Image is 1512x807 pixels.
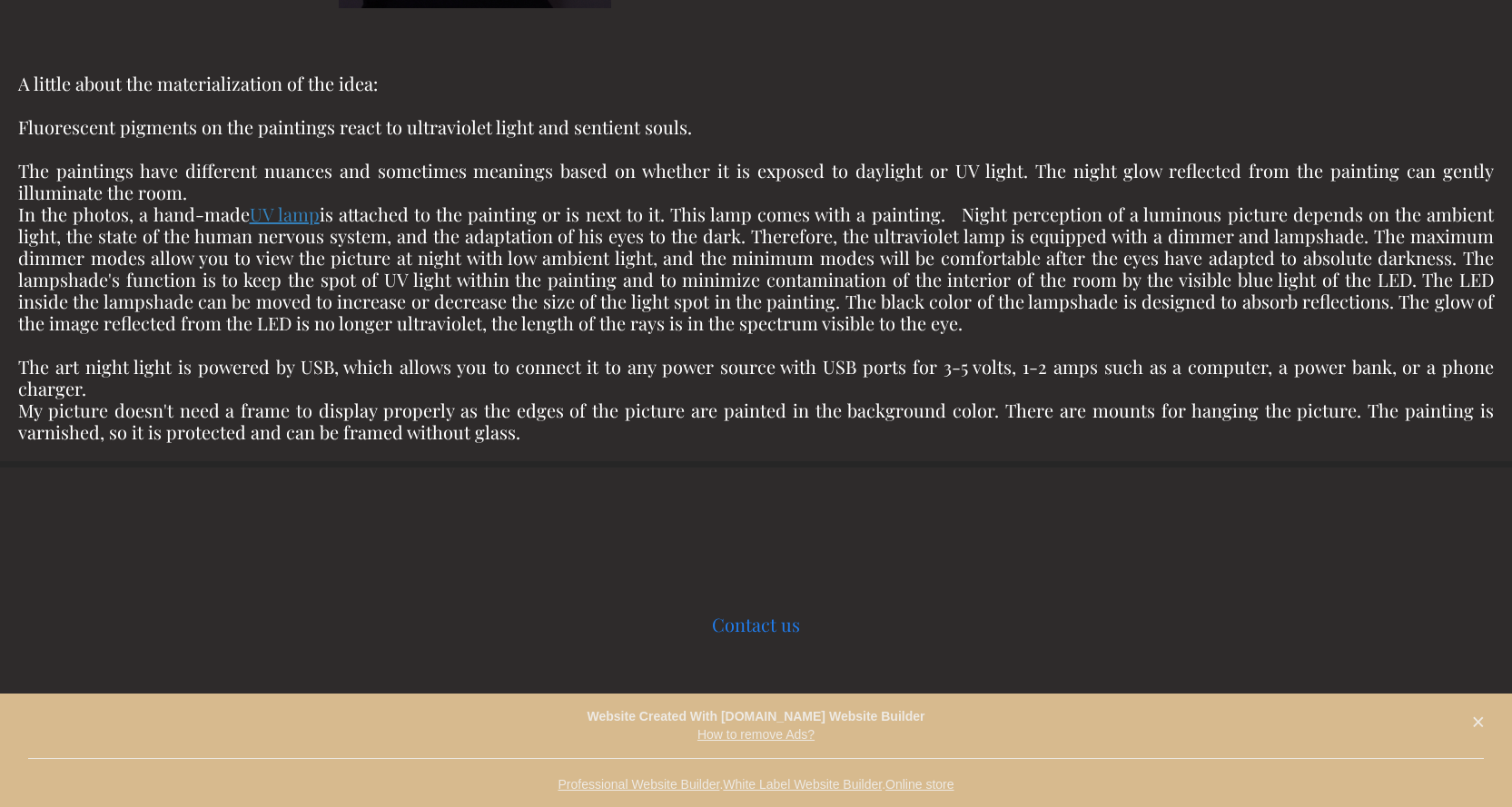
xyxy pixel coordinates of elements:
p: Fluorescent pigments on the paintings react to ultraviolet light and sentient souls. The painting... [18,116,1494,203]
p: In the photos, a hand-made is attached to the painting or is next to it. This lamp comes with a p... [18,203,1494,399]
a: How to remove Ads? [697,727,815,742]
div: . . [14,773,1498,796]
a: UV lamp [250,202,320,226]
a: White Label Website Builder [723,777,882,792]
p: A little about the materialization of the idea: [18,73,1494,94]
a: Professional Website Builder [558,777,719,792]
a: Contact us [712,612,800,636]
a: If you are an owner of this website – please upgrade to remove ads [1471,706,1485,739]
a: Online store [885,777,954,792]
b: Website Created With [DOMAIN_NAME] Website Builder [588,709,925,723]
p: My picture doesn't need a frame to display properly as the edges of the picture are painted in th... [18,399,1494,443]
